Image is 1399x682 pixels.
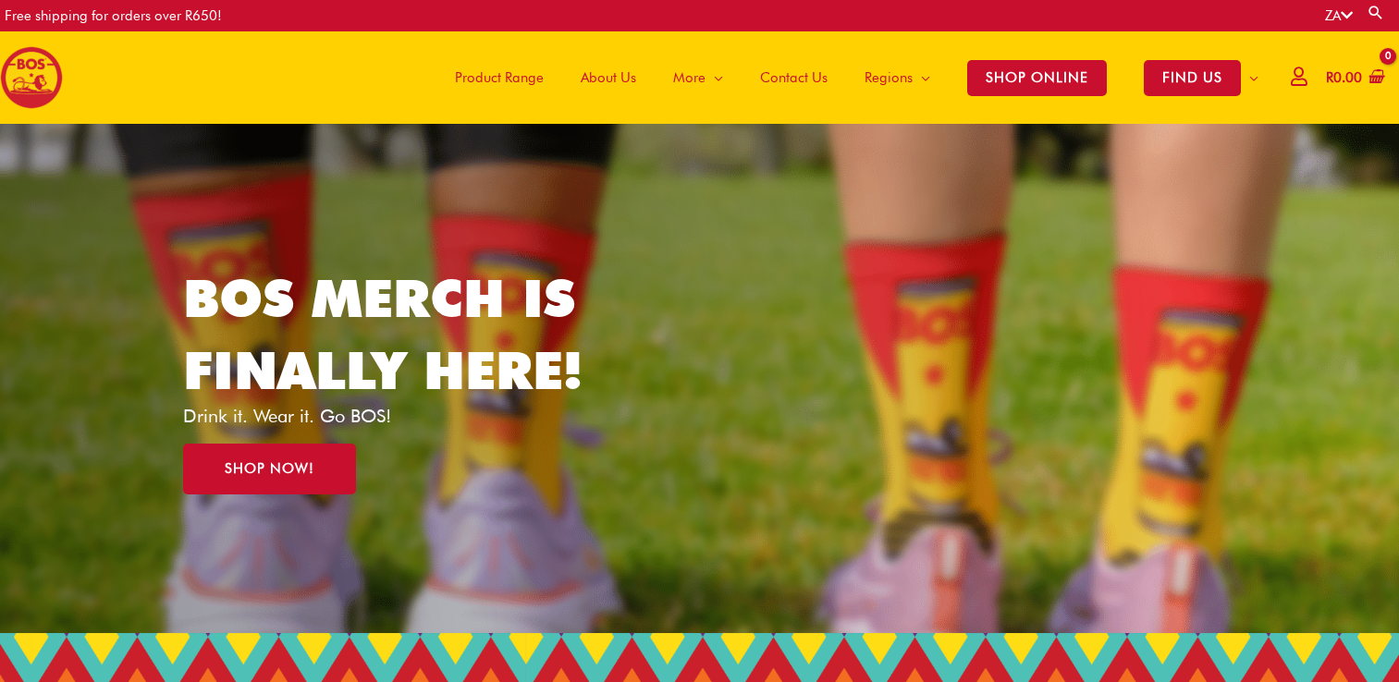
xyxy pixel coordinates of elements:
span: SHOP NOW! [225,462,314,476]
bdi: 0.00 [1326,69,1362,86]
nav: Site Navigation [423,31,1277,124]
a: Search button [1367,4,1385,21]
a: BOS MERCH IS FINALLY HERE! [183,267,583,401]
a: Regions [846,31,949,124]
span: More [673,50,706,105]
span: Contact Us [760,50,828,105]
a: Product Range [436,31,562,124]
a: SHOP ONLINE [949,31,1125,124]
span: SHOP ONLINE [967,60,1107,96]
span: Product Range [455,50,544,105]
a: More [655,31,742,124]
a: Contact Us [742,31,846,124]
a: View Shopping Cart, empty [1322,57,1385,99]
span: Regions [865,50,913,105]
a: About Us [562,31,655,124]
span: About Us [581,50,636,105]
p: Drink it. Wear it. Go BOS! [183,407,610,425]
span: FIND US [1144,60,1241,96]
a: ZA [1325,7,1353,24]
a: SHOP NOW! [183,444,356,494]
span: R [1326,69,1333,86]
